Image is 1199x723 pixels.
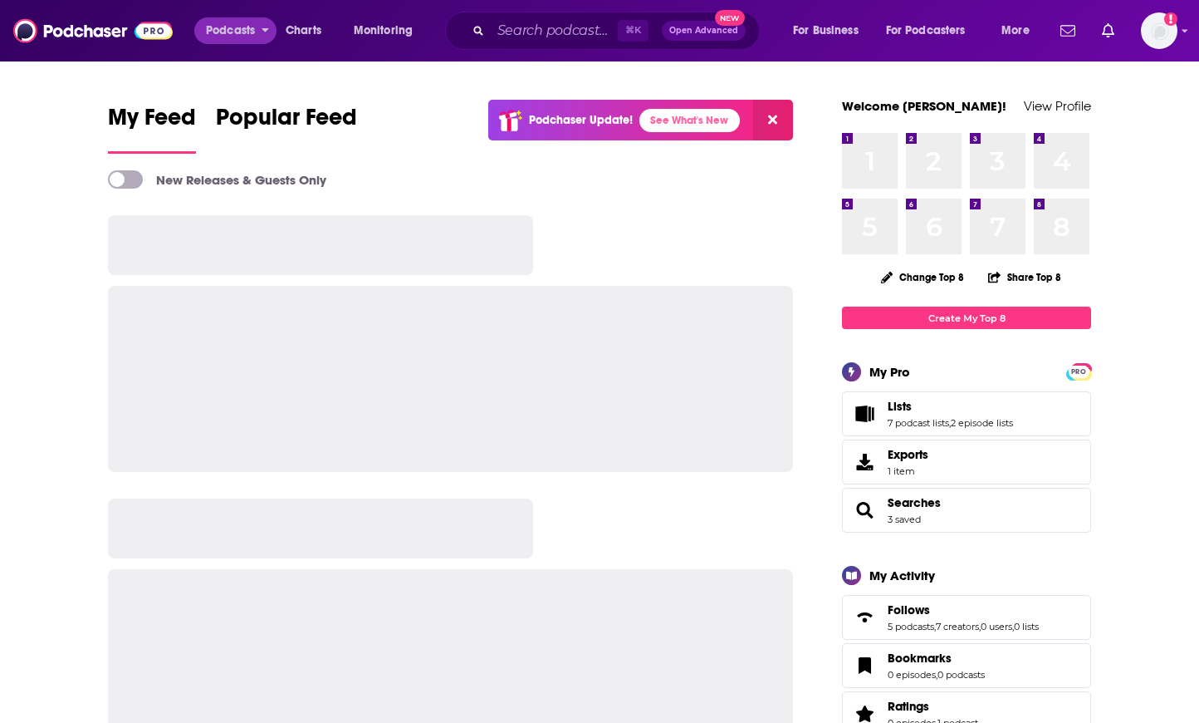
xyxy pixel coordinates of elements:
button: open menu [990,17,1050,44]
span: 1 item [888,465,928,477]
div: Search podcasts, credits, & more... [461,12,776,50]
span: Bookmarks [888,651,952,666]
span: , [934,621,936,632]
a: Show notifications dropdown [1054,17,1082,45]
a: Follows [888,602,1039,617]
a: Charts [275,17,331,44]
a: Popular Feed [216,103,357,154]
span: Charts [286,19,321,42]
span: Bookmarks [842,643,1091,688]
button: Show profile menu [1141,12,1177,49]
span: ⌘ K [618,20,648,42]
a: 0 lists [1014,621,1039,632]
a: Lists [888,399,1013,414]
span: More [1001,19,1030,42]
button: open menu [194,17,277,44]
a: Searches [888,495,941,510]
div: My Pro [869,364,910,380]
a: Create My Top 8 [842,307,1091,329]
span: Podcasts [206,19,255,42]
span: Exports [848,450,881,474]
a: Follows [848,606,881,629]
span: , [1012,621,1014,632]
button: Share Top 8 [987,261,1062,293]
a: PRO [1069,365,1089,377]
span: Open Advanced [669,27,738,35]
button: open menu [781,17,879,44]
span: , [949,417,951,429]
span: PRO [1069,366,1089,378]
span: Lists [842,391,1091,436]
a: 0 users [981,621,1012,632]
span: My Feed [108,103,196,141]
a: 2 episode lists [951,417,1013,429]
a: Bookmarks [848,654,881,677]
span: Exports [888,447,928,462]
span: Lists [888,399,912,414]
p: Podchaser Update! [529,113,633,127]
a: Welcome [PERSON_NAME]! [842,98,1006,114]
a: See What's New [639,109,740,132]
div: My Activity [869,568,935,583]
span: New [715,10,745,26]
a: Show notifications dropdown [1095,17,1121,45]
a: Lists [848,402,881,425]
a: 3 saved [888,514,921,525]
span: Ratings [888,699,929,714]
input: Search podcasts, credits, & more... [491,17,618,44]
a: 7 podcast lists [888,417,949,429]
button: open menu [875,17,990,44]
a: Ratings [888,699,978,714]
svg: Add a profile image [1164,12,1177,26]
a: Searches [848,499,881,522]
a: Exports [842,440,1091,484]
img: User Profile [1141,12,1177,49]
a: My Feed [108,103,196,154]
button: open menu [342,17,434,44]
button: Open AdvancedNew [662,21,746,41]
a: 7 creators [936,621,979,632]
span: Follows [888,602,930,617]
span: , [936,669,937,681]
span: , [979,621,981,632]
span: Logged in as WorldWide452 [1141,12,1177,49]
span: Follows [842,595,1091,640]
a: New Releases & Guests Only [108,170,326,189]
span: Searches [842,488,1091,533]
span: For Business [793,19,859,42]
a: Bookmarks [888,651,985,666]
a: 5 podcasts [888,621,934,632]
span: Monitoring [354,19,413,42]
img: Podchaser - Follow, Share and Rate Podcasts [13,15,173,47]
a: View Profile [1024,98,1091,114]
span: Popular Feed [216,103,357,141]
button: Change Top 8 [871,267,974,288]
a: 0 podcasts [937,669,985,681]
span: For Podcasters [886,19,966,42]
a: 0 episodes [888,669,936,681]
